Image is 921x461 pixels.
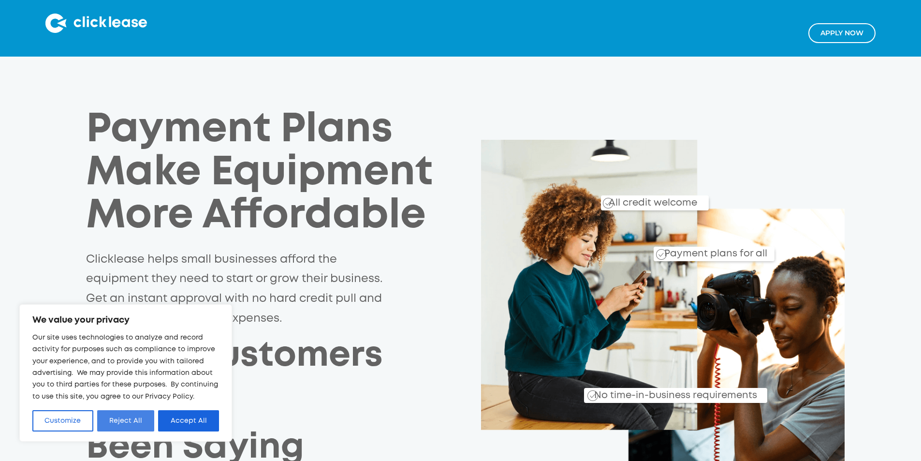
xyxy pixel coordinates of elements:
button: Reject All [97,410,155,431]
img: Clicklease logo [45,14,147,33]
div: No time-in-business requirements [539,379,767,403]
button: Accept All [158,410,219,431]
img: Checkmark_callout [603,198,614,208]
p: We value your privacy [32,314,219,326]
p: Clicklease helps small businesses afford the equipment they need to start or grow their business.... [86,250,388,328]
div: Payment plans for all [660,241,767,261]
a: Apply NOw [808,23,876,43]
div: All credit welcome [570,190,708,210]
div: We value your privacy [19,304,232,442]
img: Checkmark_callout [587,390,598,401]
img: Checkmark_callout [656,249,667,260]
span: Our site uses technologies to analyze and record activity for purposes such as compliance to impr... [32,335,218,400]
h1: Payment Plans Make Equipment More Affordable [86,109,452,238]
button: Customize [32,410,93,431]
